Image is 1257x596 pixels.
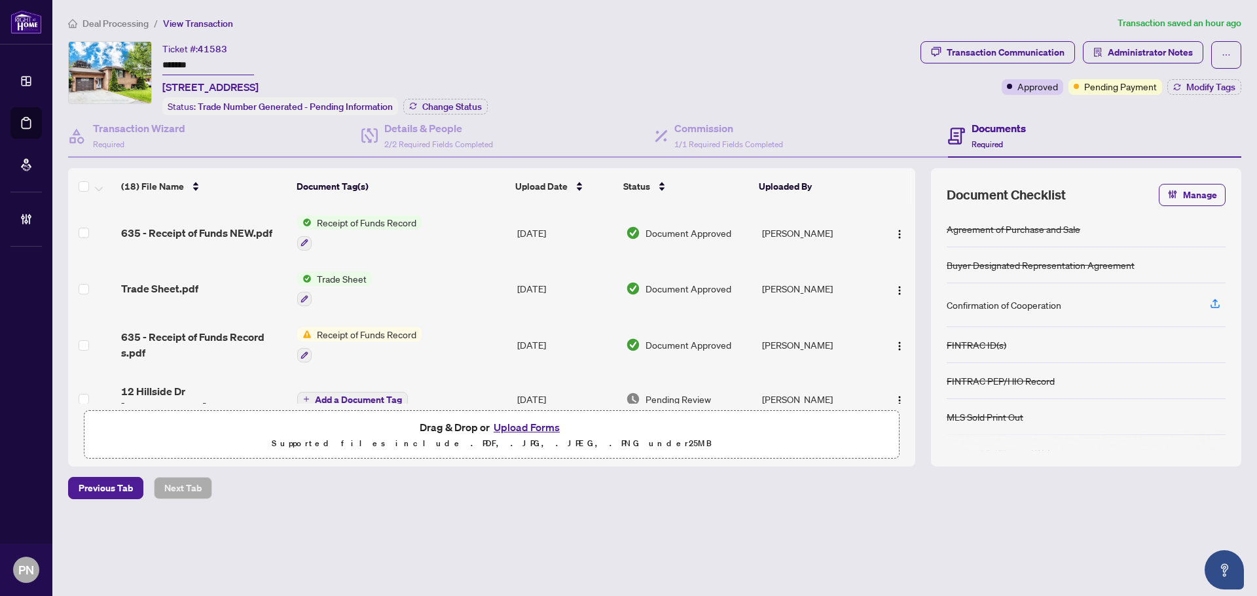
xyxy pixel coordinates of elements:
[315,395,402,404] span: Add a Document Tag
[894,285,905,296] img: Logo
[889,222,910,243] button: Logo
[297,392,408,408] button: Add a Document Tag
[757,373,877,425] td: [PERSON_NAME]
[162,41,227,56] div: Ticket #:
[626,226,640,240] img: Document Status
[92,436,891,451] p: Supported files include .PDF, .JPG, .JPEG, .PNG under 25 MB
[972,120,1026,136] h4: Documents
[1205,550,1244,589] button: Open asap
[297,327,422,362] button: Status IconReceipt of Funds Record
[121,329,287,360] span: 635 - Receipt of Funds Record s.pdf
[1083,41,1203,63] button: Administrator Notes
[674,120,783,136] h4: Commission
[757,317,877,373] td: [PERSON_NAME]
[1093,48,1102,57] span: solution
[626,281,640,296] img: Document Status
[162,79,259,95] span: [STREET_ADDRESS]
[297,391,408,408] button: Add a Document Tag
[894,229,905,239] img: Logo
[889,278,910,299] button: Logo
[626,338,640,352] img: Document Status
[947,186,1066,204] span: Document Checklist
[121,225,272,241] span: 635 - Receipt of Funds NEW.pdf
[512,317,621,373] td: [DATE]
[1017,79,1058,94] span: Approved
[894,341,905,351] img: Logo
[297,215,312,230] img: Status Icon
[297,215,422,251] button: Status IconReceipt of Funds Record
[312,215,422,230] span: Receipt of Funds Record
[154,477,212,499] button: Next Tab
[754,168,873,205] th: Uploaded By
[116,168,291,205] th: (18) File Name
[121,383,287,415] span: 12 Hillside Dr [PERSON_NAME].pdf
[947,42,1065,63] div: Transaction Communication
[674,139,783,149] span: 1/1 Required Fields Completed
[757,261,877,317] td: [PERSON_NAME]
[618,168,754,205] th: Status
[947,258,1135,272] div: Buyer Designated Representation Agreement
[121,179,184,194] span: (18) File Name
[889,389,910,410] button: Logo
[82,18,149,29] span: Deal Processing
[10,10,42,34] img: logo
[198,43,227,55] span: 41583
[68,19,77,28] span: home
[297,272,372,307] button: Status IconTrade Sheet
[646,338,731,352] span: Document Approved
[403,99,488,114] button: Change Status
[512,373,621,425] td: [DATE]
[422,102,482,111] span: Change Status
[626,392,640,406] img: Document Status
[947,410,1023,424] div: MLS Sold Print Out
[947,338,1006,352] div: FINTRAC ID(s)
[1108,42,1193,63] span: Administrator Notes
[303,396,310,402] span: plus
[947,222,1080,236] div: Agreement of Purchase and Sale
[512,205,621,261] td: [DATE]
[154,16,158,31] li: /
[947,298,1061,312] div: Confirmation of Cooperation
[384,120,493,136] h4: Details & People
[297,272,312,286] img: Status Icon
[623,179,650,194] span: Status
[84,411,899,459] span: Drag & Drop orUpload FormsSupported files include .PDF, .JPG, .JPEG, .PNG under25MB
[646,281,731,296] span: Document Approved
[646,392,711,406] span: Pending Review
[198,101,393,113] span: Trade Number Generated - Pending Information
[757,205,877,261] td: [PERSON_NAME]
[512,261,621,317] td: [DATE]
[1222,50,1231,60] span: ellipsis
[646,226,731,240] span: Document Approved
[972,139,1003,149] span: Required
[93,120,185,136] h4: Transaction Wizard
[1159,184,1226,206] button: Manage
[1167,79,1241,95] button: Modify Tags
[920,41,1075,63] button: Transaction Communication
[69,42,151,103] img: IMG-X12215114_1.jpg
[515,179,568,194] span: Upload Date
[1118,16,1241,31] article: Transaction saved an hour ago
[384,139,493,149] span: 2/2 Required Fields Completed
[420,419,564,436] span: Drag & Drop or
[18,561,34,579] span: PN
[79,478,133,499] span: Previous Tab
[490,419,564,436] button: Upload Forms
[510,168,618,205] th: Upload Date
[297,327,312,342] img: Status Icon
[889,334,910,355] button: Logo
[121,281,198,296] span: Trade Sheet.pdf
[163,18,233,29] span: View Transaction
[1186,82,1235,92] span: Modify Tags
[291,168,511,205] th: Document Tag(s)
[68,477,143,499] button: Previous Tab
[1084,79,1157,94] span: Pending Payment
[93,139,124,149] span: Required
[894,395,905,406] img: Logo
[312,327,422,342] span: Receipt of Funds Record
[1183,184,1217,205] span: Manage
[947,374,1055,388] div: FINTRAC PEP/HIO Record
[162,97,398,115] div: Status:
[312,272,372,286] span: Trade Sheet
